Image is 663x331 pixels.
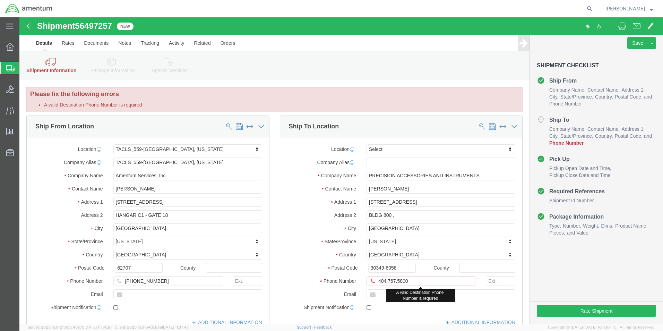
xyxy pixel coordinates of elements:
[162,325,189,329] span: [DATE] 11:37:47
[19,17,663,324] iframe: FS Legacy Container
[297,325,314,329] a: Support
[605,5,645,12] span: Nathan Dick
[85,325,112,329] span: [DATE] 11:54:36
[28,325,112,329] span: Server: 2025.16.0-21b0bc45e7b
[115,325,189,329] span: Client: 2025.16.0-b4dc8a9
[605,5,653,13] button: [PERSON_NAME]
[314,325,332,329] a: Feedback
[5,3,53,14] img: logo
[548,324,655,330] span: Copyright © [DATE]-[DATE] Agistix Inc., All Rights Reserved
